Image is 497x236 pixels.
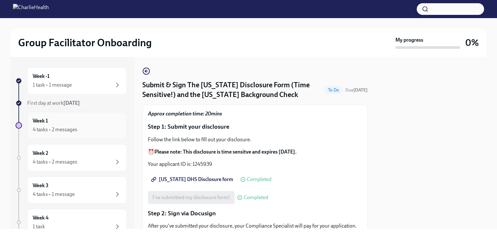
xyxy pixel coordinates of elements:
strong: [DATE] [353,87,368,93]
p: Your applicant ID is: 1245939 [148,161,362,168]
p: Follow the link below to fill out your disclosure. [148,136,362,143]
a: Week 24 tasks • 2 messages [16,144,127,171]
a: [US_STATE] DHS Disclosure form [148,173,238,186]
img: CharlieHealth [13,4,49,14]
h6: Week 2 [33,150,48,157]
h6: Week -1 [33,73,50,80]
p: ⏰ [148,148,362,156]
span: First day at work [27,100,80,106]
strong: [DATE] [63,100,80,106]
div: 4 tasks • 2 messages [33,158,77,166]
a: Week 41 task [16,209,127,236]
span: Completed [247,177,271,182]
span: To Do [324,88,343,92]
div: 1 task [33,223,45,230]
h4: Submit & Sign The [US_STATE] Disclosure Form (Time Sensitive!) and the [US_STATE] Background Check [142,80,322,100]
span: Due [345,87,368,93]
h2: Group Facilitator Onboarding [18,36,152,49]
h3: 0% [465,37,479,48]
strong: Approx completion time: 20mins [148,111,222,117]
p: Step 2: Sign via Docusign [148,209,362,218]
span: Completed [244,195,268,200]
h6: Week 4 [33,214,49,221]
a: Week -11 task • 1 message [16,67,127,94]
span: September 11th, 2025 09:00 [345,87,368,93]
span: [US_STATE] DHS Disclosure form [152,176,233,183]
strong: Please note: This disclosure is time sensitve and expires [DATE]. [154,149,297,155]
h6: Week 1 [33,117,48,124]
strong: My progress [395,37,423,44]
div: 4 tasks • 2 messages [33,126,77,133]
a: First day at work[DATE] [16,100,127,107]
div: 4 tasks • 1 message [33,191,75,198]
h6: Week 3 [33,182,49,189]
p: Step 1: Submit your disclosure [148,123,362,131]
div: 1 task • 1 message [33,81,72,89]
a: Week 14 tasks • 2 messages [16,112,127,139]
a: Week 34 tasks • 1 message [16,177,127,204]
